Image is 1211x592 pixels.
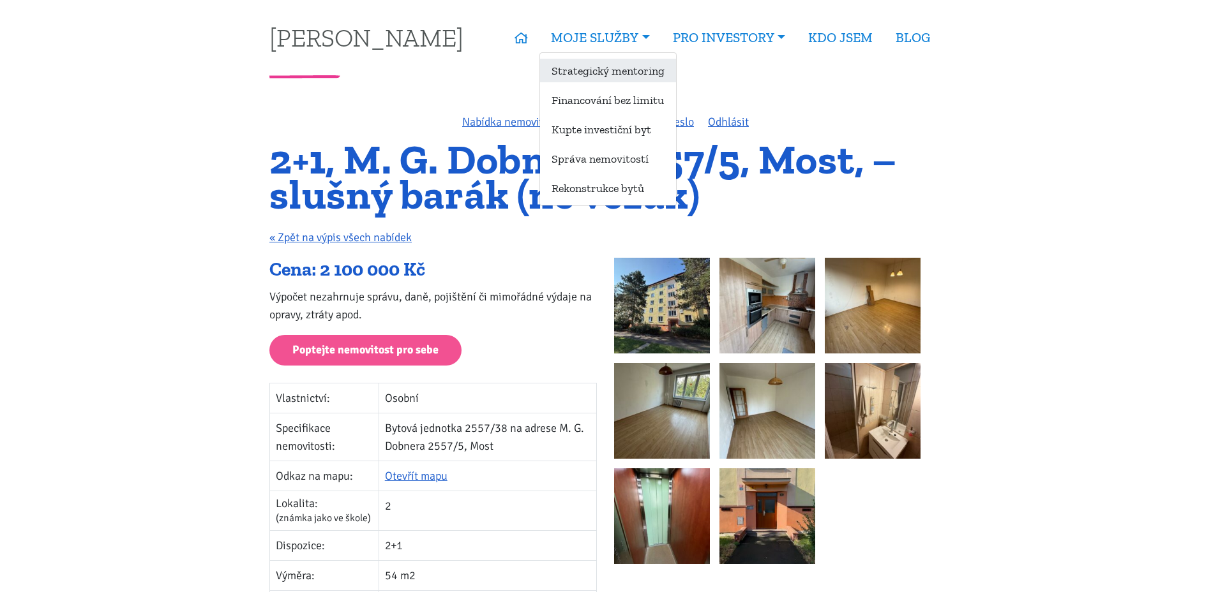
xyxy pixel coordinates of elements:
[708,115,749,129] a: Odhlásit
[379,413,596,461] td: Bytová jednotka 2557/38 na adrese M. G. Dobnera 2557/5, Most
[540,117,676,141] a: Kupte investiční byt
[797,23,884,52] a: KDO JSEM
[385,469,448,483] a: Otevřít mapu
[276,512,371,524] span: (známka jako ve škole)
[540,147,676,170] a: Správa nemovitostí
[270,383,379,413] td: Vlastnictví:
[540,59,676,82] a: Strategický mentoring
[884,23,942,52] a: BLOG
[269,230,412,244] a: « Zpět na výpis všech nabídek
[379,383,596,413] td: Osobní
[379,561,596,591] td: 54 m2
[540,176,676,200] a: Rekonstrukce bytů
[270,491,379,531] td: Lokalita:
[270,461,379,491] td: Odkaz na mapu:
[269,258,597,282] div: Cena: 2 100 000 Kč
[661,23,797,52] a: PRO INVESTORY
[270,531,379,561] td: Dispozice:
[540,88,676,112] a: Financování bez limitu
[269,142,942,212] h1: 2+1, M. G. Dobnera 2557/5, Most, – slušný barák (ne věžák)
[379,491,596,531] td: 2
[462,115,560,129] a: Nabídka nemovitostí
[270,561,379,591] td: Výměra:
[269,25,463,50] a: [PERSON_NAME]
[269,288,597,323] p: Výpočet nezahrnuje správu, daně, pojištění či mimořádné výdaje na opravy, ztráty apod.
[269,335,462,366] a: Poptejte nemovitost pro sebe
[379,531,596,561] td: 2+1
[270,413,379,461] td: Specifikace nemovitosti:
[539,23,661,52] a: MOJE SLUŽBY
